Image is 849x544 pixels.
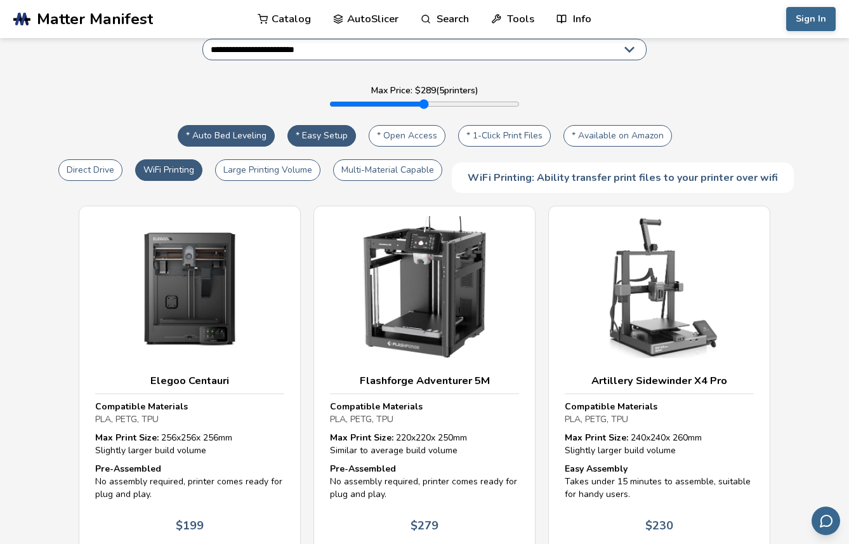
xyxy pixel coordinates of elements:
div: 220 x 220 x 250 mm Similar to average build volume [330,432,519,456]
span: PLA, PETG, TPU [95,413,159,425]
span: PLA, PETG, TPU [565,413,628,425]
strong: Max Print Size: [565,432,628,444]
button: Sign In [786,7,836,31]
div: 240 x 240 x 260 mm Slightly larger build volume [565,432,754,456]
button: * Open Access [369,125,445,147]
div: Takes under 15 minutes to assemble, suitable for handy users. [565,463,754,500]
strong: Pre-Assembled [95,463,161,475]
button: WiFi Printing [135,159,202,181]
strong: Pre-Assembled [330,463,396,475]
strong: Max Print Size: [95,432,159,444]
button: Send feedback via email [812,507,840,535]
span: PLA, PETG, TPU [330,413,393,425]
strong: Compatible Materials [330,401,423,413]
button: Multi-Material Capable [333,159,442,181]
button: Large Printing Volume [215,159,320,181]
span: Matter Manifest [37,10,153,28]
div: WiFi Printing: Ability transfer print files to your printer over wifi [452,163,794,193]
div: No assembly required, printer comes ready for plug and play. [95,463,284,500]
h3: Elegoo Centauri [95,375,284,387]
label: Max Price: $ 289 ( 5 printers) [371,86,478,96]
strong: Easy Assembly [565,463,628,475]
button: * 1-Click Print Files [458,125,551,147]
p: $ 199 [176,519,204,533]
strong: Compatible Materials [565,401,657,413]
button: * Available on Amazon [563,125,672,147]
strong: Max Print Size: [330,432,393,444]
div: 256 x 256 x 256 mm Slightly larger build volume [95,432,284,456]
p: $ 230 [645,519,673,533]
h3: Flashforge Adventurer 5M [330,375,519,387]
button: Direct Drive [58,159,122,181]
strong: Compatible Materials [95,401,188,413]
p: $ 279 [411,519,438,533]
button: * Easy Setup [287,125,356,147]
h3: Artillery Sidewinder X4 Pro [565,375,754,387]
button: * Auto Bed Leveling [178,125,275,147]
div: No assembly required, printer comes ready for plug and play. [330,463,519,500]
